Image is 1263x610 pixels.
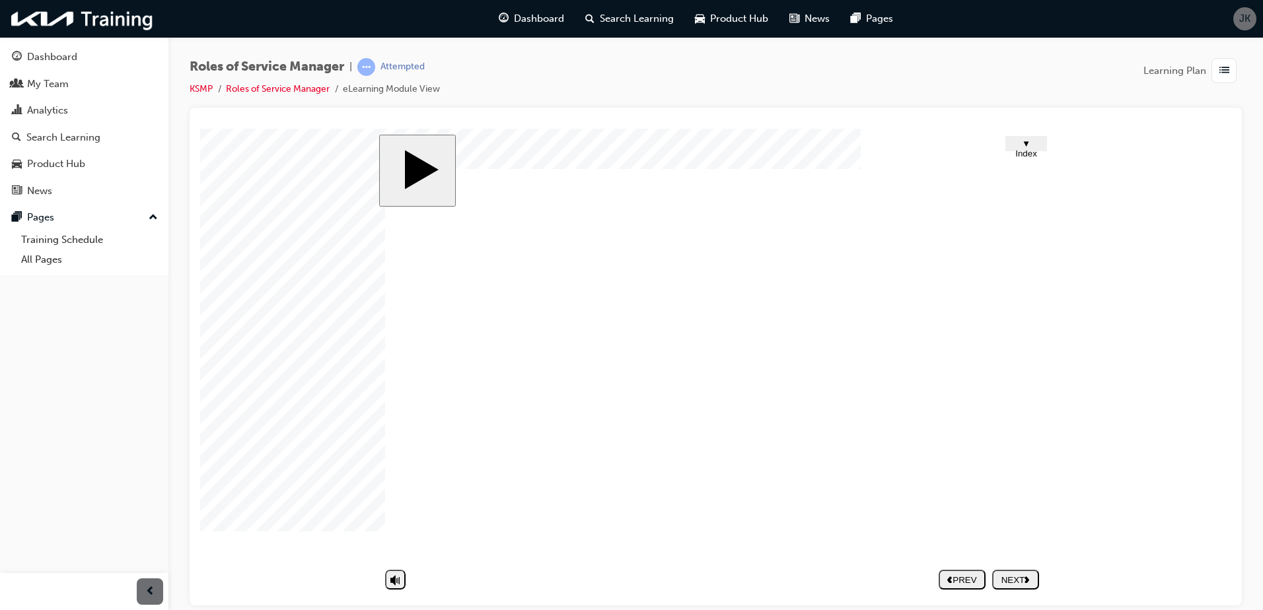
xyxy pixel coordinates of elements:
[488,5,575,32] a: guage-iconDashboard
[12,105,22,117] span: chart-icon
[27,184,52,199] div: News
[5,179,163,203] a: News
[226,83,330,94] a: Roles of Service Manager
[380,61,425,73] div: Attempted
[149,209,158,226] span: up-icon
[12,51,22,63] span: guage-icon
[190,83,213,94] a: KSMP
[27,50,77,65] div: Dashboard
[179,6,256,78] button: Start
[12,212,22,224] span: pages-icon
[27,103,68,118] div: Analytics
[866,11,893,26] span: Pages
[179,6,853,471] div: Roles of Service Manager Start Course
[27,210,54,225] div: Pages
[5,205,163,230] button: Pages
[145,584,155,600] span: prev-icon
[1239,11,1250,26] span: JK
[575,5,684,32] a: search-iconSearch Learning
[695,11,705,27] span: car-icon
[12,132,21,144] span: search-icon
[349,59,352,75] span: |
[710,11,768,26] span: Product Hub
[585,11,595,27] span: search-icon
[840,5,904,32] a: pages-iconPages
[1219,63,1229,79] span: list-icon
[514,11,564,26] span: Dashboard
[16,230,163,250] a: Training Schedule
[1233,7,1256,30] button: JK
[779,5,840,32] a: news-iconNews
[5,42,163,205] button: DashboardMy TeamAnalyticsSearch LearningProduct HubNews
[5,152,163,176] a: Product Hub
[5,45,163,69] a: Dashboard
[7,5,159,32] img: kia-training
[27,156,85,172] div: Product Hub
[12,186,22,197] span: news-icon
[1143,63,1206,79] span: Learning Plan
[1143,58,1242,83] button: Learning Plan
[5,125,163,150] a: Search Learning
[805,11,830,26] span: News
[12,79,22,90] span: people-icon
[5,72,163,96] a: My Team
[27,77,69,92] div: My Team
[684,5,779,32] a: car-iconProduct Hub
[600,11,674,26] span: Search Learning
[499,11,509,27] span: guage-icon
[190,59,344,75] span: Roles of Service Manager
[357,58,375,76] span: learningRecordVerb_ATTEMPT-icon
[12,158,22,170] span: car-icon
[789,11,799,27] span: news-icon
[5,98,163,123] a: Analytics
[343,82,440,97] li: eLearning Module View
[851,11,861,27] span: pages-icon
[16,250,163,270] a: All Pages
[26,130,100,145] div: Search Learning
